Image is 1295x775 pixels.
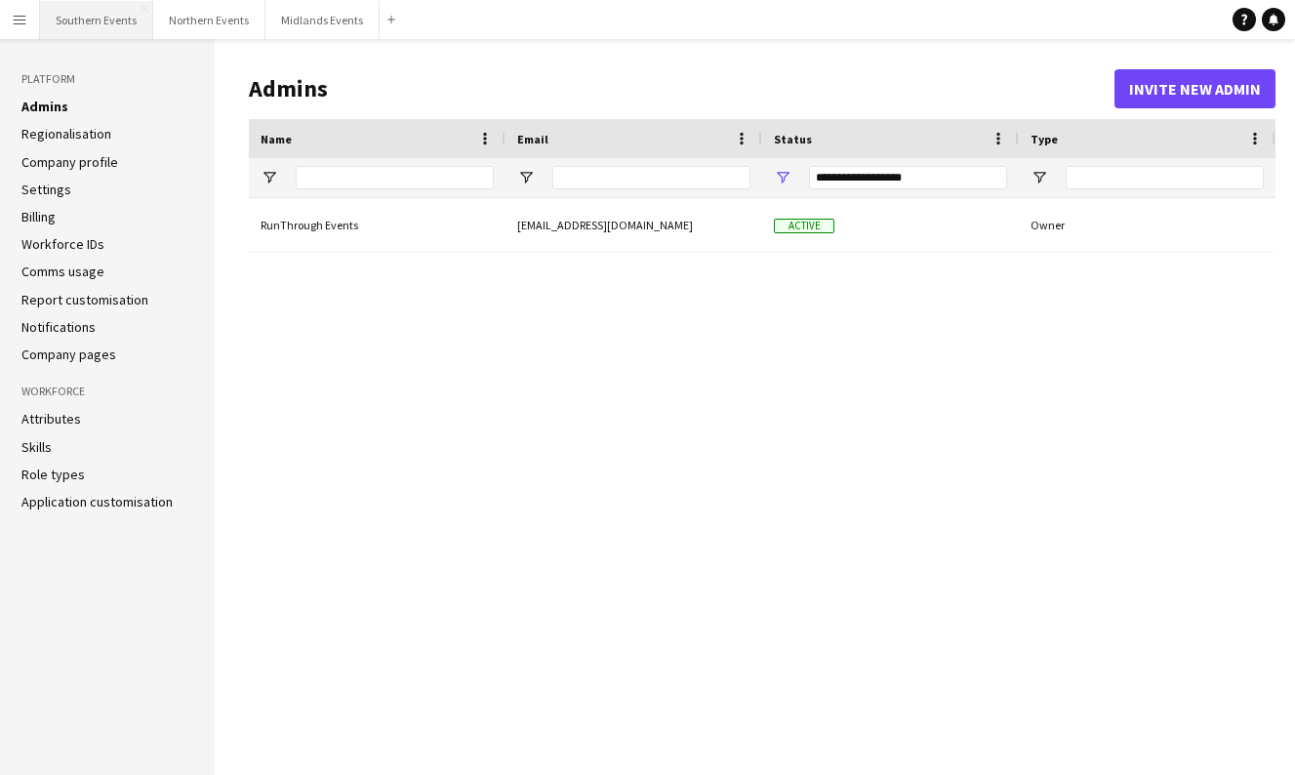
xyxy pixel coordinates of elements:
[21,493,173,510] a: Application customisation
[21,291,148,308] a: Report customisation
[506,198,762,252] div: [EMAIL_ADDRESS][DOMAIN_NAME]
[21,125,111,143] a: Regionalisation
[21,181,71,198] a: Settings
[1066,166,1264,189] input: Type Filter Input
[21,410,81,428] a: Attributes
[40,1,153,39] button: Southern Events
[21,466,85,483] a: Role types
[21,208,56,225] a: Billing
[21,153,118,171] a: Company profile
[1114,69,1275,108] button: Invite new admin
[774,219,834,233] span: Active
[153,1,265,39] button: Northern Events
[265,1,380,39] button: Midlands Events
[774,132,812,146] span: Status
[517,169,535,186] button: Open Filter Menu
[1031,132,1058,146] span: Type
[21,383,193,400] h3: Workforce
[552,166,750,189] input: Email Filter Input
[261,132,292,146] span: Name
[261,169,278,186] button: Open Filter Menu
[249,74,1114,103] h1: Admins
[21,70,193,88] h3: Platform
[296,166,494,189] input: Name Filter Input
[21,235,104,253] a: Workforce IDs
[1031,169,1048,186] button: Open Filter Menu
[21,346,116,363] a: Company pages
[21,263,104,280] a: Comms usage
[774,169,791,186] button: Open Filter Menu
[517,132,548,146] span: Email
[21,438,52,456] a: Skills
[1019,198,1275,252] div: Owner
[249,198,506,252] div: RunThrough Events
[21,318,96,336] a: Notifications
[21,98,68,115] a: Admins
